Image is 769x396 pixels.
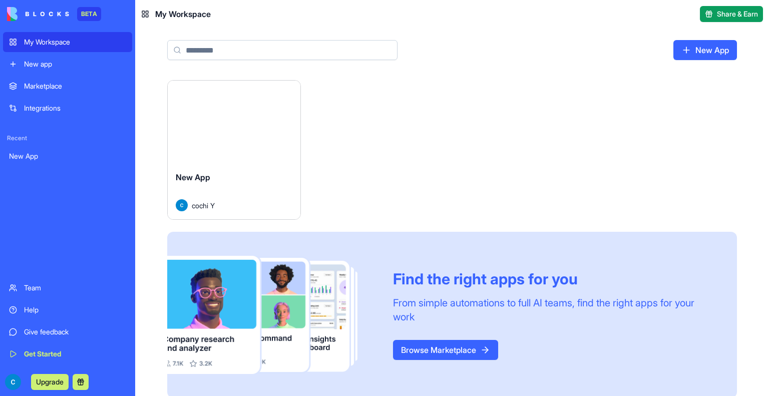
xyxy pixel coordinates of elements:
a: Team [3,278,132,298]
div: BETA [77,7,101,21]
a: Give feedback [3,322,132,342]
img: ACg8ocK6w9IvWMKyRY1W8wIvnm1gpArTxKASnpAjXn1bDvkMdFuRXg=s96-c [5,374,21,390]
div: Find the right apps for you [393,270,713,288]
div: My Workspace [24,37,126,47]
span: cochi Y [192,200,215,211]
a: Get Started [3,344,132,364]
div: New App [9,151,126,161]
div: Integrations [24,103,126,113]
img: logo [7,7,69,21]
div: Marketplace [24,81,126,91]
a: Marketplace [3,76,132,96]
img: Frame_181_egmpey.png [167,256,377,374]
div: Give feedback [24,327,126,337]
span: Share & Earn [717,9,758,19]
a: New AppAvatarcochi Y [167,80,301,220]
img: Avatar [176,199,188,211]
span: Recent [3,134,132,142]
a: New App [3,146,132,166]
a: Browse Marketplace [393,340,498,360]
div: Team [24,283,126,293]
div: From simple automations to full AI teams, find the right apps for your work [393,296,713,324]
a: New app [3,54,132,74]
a: BETA [7,7,101,21]
button: Share & Earn [700,6,763,22]
a: Integrations [3,98,132,118]
div: Help [24,305,126,315]
a: My Workspace [3,32,132,52]
span: New App [176,172,210,182]
div: Get Started [24,349,126,359]
a: Upgrade [31,376,69,386]
button: Upgrade [31,374,69,390]
a: Help [3,300,132,320]
a: New App [673,40,737,60]
div: New app [24,59,126,69]
span: My Workspace [155,8,211,20]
